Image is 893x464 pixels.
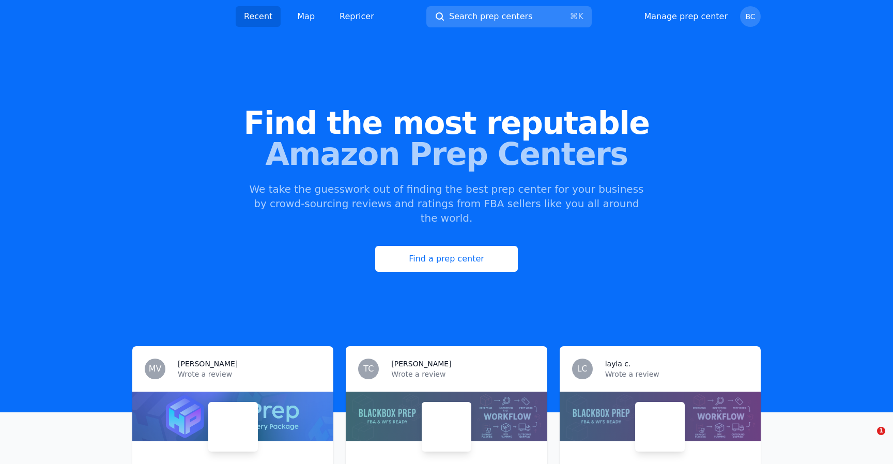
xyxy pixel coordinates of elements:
[331,6,382,27] a: Repricer
[605,359,631,369] h3: layla c.
[375,246,518,272] a: Find a prep center
[391,359,451,369] h3: [PERSON_NAME]
[577,365,588,373] span: LC
[132,9,215,24] img: PrepCenter
[178,369,321,379] p: Wrote a review
[856,427,881,452] iframe: Intercom live chat
[644,10,728,23] a: Manage prep center
[178,359,238,369] h3: [PERSON_NAME]
[391,369,534,379] p: Wrote a review
[637,404,683,450] img: Black Box Preps
[236,6,281,27] a: Recent
[149,365,162,373] span: MV
[877,427,885,435] span: 1
[578,11,584,21] kbd: K
[289,6,323,27] a: Map
[449,10,532,23] span: Search prep centers
[248,182,645,225] p: We take the guesswork out of finding the best prep center for your business by crowd-sourcing rev...
[424,404,469,450] img: Black Box Preps
[570,11,578,21] kbd: ⌘
[210,404,256,450] img: HexPrep
[363,365,374,373] span: TC
[17,107,876,138] span: Find the most reputable
[740,6,761,27] button: BC
[426,6,592,27] button: Search prep centers⌘K
[17,138,876,169] span: Amazon Prep Centers
[605,369,748,379] p: Wrote a review
[745,13,755,20] span: BC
